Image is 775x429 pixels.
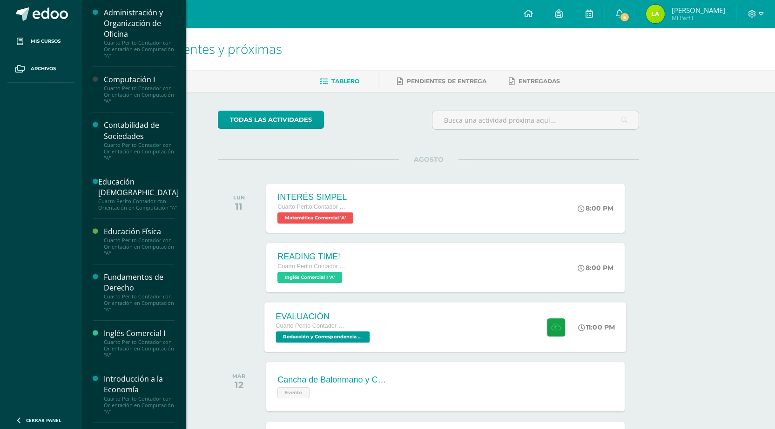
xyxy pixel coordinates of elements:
[276,311,372,321] div: EVALUACIÓN
[672,14,725,22] span: Mi Perfil
[397,74,486,89] a: Pendientes de entrega
[218,111,324,129] a: todas las Actividades
[104,293,175,313] div: Cuarto Perito Contador con Orientación en Computación "A"
[277,375,389,385] div: Cancha de Balonmano y Contenido
[7,55,74,83] a: Archivos
[579,323,615,331] div: 11:00 PM
[276,331,370,343] span: Redacción y Correspondencia Mercantil 'A'
[104,272,175,293] div: Fundamentos de Derecho
[26,417,61,423] span: Cerrar panel
[277,204,347,210] span: Cuarto Perito Contador con Orientación en Computación
[104,120,175,141] div: Contabilidad de Sociedades
[104,7,175,59] a: Administración y Organización de OficinaCuarto Perito Contador con Orientación en Computación "A"
[277,252,347,262] div: READING TIME!
[104,328,175,358] a: Inglés Comercial ICuarto Perito Contador con Orientación en Computación "A"
[31,38,61,45] span: Mis cursos
[232,373,245,379] div: MAR
[104,226,175,237] div: Educación Física
[519,78,560,85] span: Entregadas
[233,194,245,201] div: LUN
[232,379,245,390] div: 12
[93,40,282,58] span: Actividades recientes y próximas
[320,74,359,89] a: Tablero
[104,74,175,105] a: Computación ICuarto Perito Contador con Orientación en Computación "A"
[233,201,245,212] div: 11
[104,374,175,415] a: Introducción a la EconomíaCuarto Perito Contador con Orientación en Computación "A"
[432,111,639,129] input: Busca una actividad próxima aquí...
[277,387,310,398] span: Evento
[104,40,175,59] div: Cuarto Perito Contador con Orientación en Computación "A"
[104,237,175,257] div: Cuarto Perito Contador con Orientación en Computación "A"
[407,78,486,85] span: Pendientes de entrega
[399,155,458,164] span: AGOSTO
[104,339,175,358] div: Cuarto Perito Contador con Orientación en Computación "A"
[331,78,359,85] span: Tablero
[104,374,175,395] div: Introducción a la Economía
[98,177,179,211] a: Educación [DEMOGRAPHIC_DATA]Cuarto Perito Contador con Orientación en Computación "A"
[646,5,665,23] img: e27ff7c47363af2913875ea146f0a901.png
[104,74,175,85] div: Computación I
[104,272,175,313] a: Fundamentos de DerechoCuarto Perito Contador con Orientación en Computación "A"
[104,85,175,105] div: Cuarto Perito Contador con Orientación en Computación "A"
[672,6,725,15] span: [PERSON_NAME]
[104,396,175,415] div: Cuarto Perito Contador con Orientación en Computación "A"
[104,120,175,161] a: Contabilidad de SociedadesCuarto Perito Contador con Orientación en Computación "A"
[98,177,179,198] div: Educación [DEMOGRAPHIC_DATA]
[277,263,347,270] span: Cuarto Perito Contador con Orientación en Computación
[104,142,175,161] div: Cuarto Perito Contador con Orientación en Computación "A"
[7,28,74,55] a: Mis cursos
[578,264,613,272] div: 8:00 PM
[104,328,175,339] div: Inglés Comercial I
[276,323,347,329] span: Cuarto Perito Contador con Orientación en Computación
[277,272,342,283] span: Inglés Comercial I 'A'
[104,7,175,40] div: Administración y Organización de Oficina
[98,198,179,211] div: Cuarto Perito Contador con Orientación en Computación "A"
[277,192,356,202] div: INTERÉS SIMPEL
[620,12,630,22] span: 6
[277,212,353,224] span: Matemática Comercial 'A'
[104,226,175,257] a: Educación FísicaCuarto Perito Contador con Orientación en Computación "A"
[509,74,560,89] a: Entregadas
[578,204,613,212] div: 8:00 PM
[31,65,56,73] span: Archivos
